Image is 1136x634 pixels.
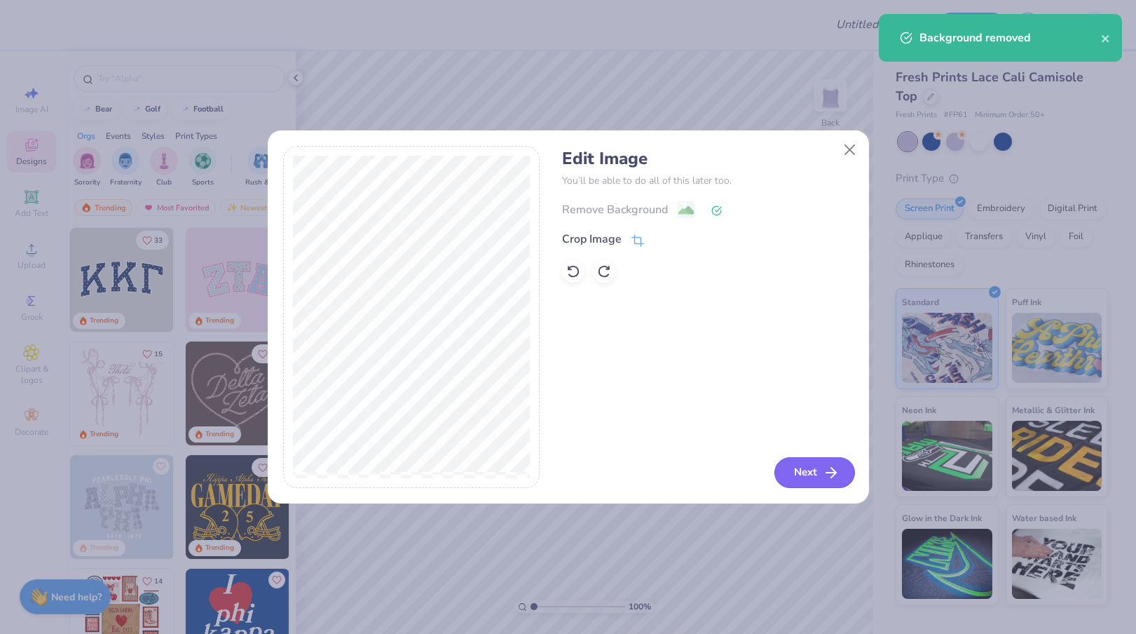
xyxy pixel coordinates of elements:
[919,29,1101,46] div: Background removed
[836,136,863,163] button: Close
[562,149,853,169] h4: Edit Image
[562,231,622,248] div: Crop Image
[562,173,853,188] p: You’ll be able to do all of this later too.
[774,457,855,488] button: Next
[1101,29,1111,46] button: close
